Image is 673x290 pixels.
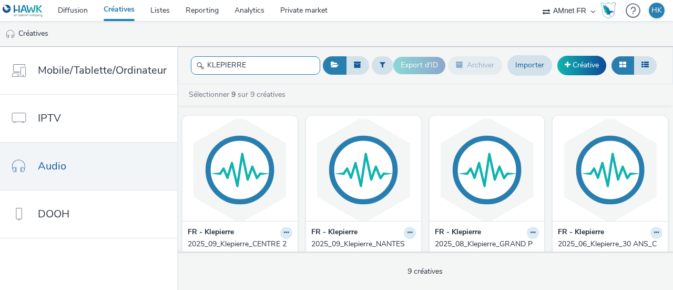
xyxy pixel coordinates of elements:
strong: FR - Klepierre [435,227,481,239]
div: 2025_06_Klepierre_30 ANS_Caen [GEOGRAPHIC_DATA] 2_Spot 2_Mobile,tab_Base_Audio_1x1_1 - $NT$ [558,239,658,271]
button: Grille [611,56,634,74]
img: undefined Logo [3,4,43,17]
strong: FR - Klepierre [558,227,604,239]
strong: FR - Klepierre [188,227,234,239]
a: 2025_09_Klepierre_CENTRE 2 - PRIMARK BTS 1_ _Centre 2 -_Multi-devi_Base_Audio_1x1_1 - $NT$ [188,239,292,271]
img: 2025_06_Klepierre_30 ANS_Caen Mondeville 2_Spot 2_Mobile,tab_Base_Audio_1x1_1 - $NT$ visual [555,118,665,221]
div: 2025_08_Klepierre_GRAND PLACE - PRIMARK BTS 1_ _Grenoble -_Multi-devi_Base_Audio_1x1_1 - $NT$ [435,239,535,271]
img: Hawk Academy [600,2,616,19]
button: Archiver [448,56,502,74]
span: DOOH [38,206,69,222]
strong: FR - Klepierre [311,227,358,239]
span: Audio [38,158,66,174]
a: Importer [507,55,552,75]
img: 2025_08_Klepierre_GRAND PLACE - PRIMARK BTS 1_ _Grenoble -_Multi-devi_Base_Audio_1x1_1 - $NT$ visual [432,118,542,221]
a: 2025_08_Klepierre_GRAND PLACE - PRIMARK BTS 1_ _Grenoble -_Multi-devi_Base_Audio_1x1_1 - $NT$ [435,239,539,271]
div: HK [651,3,662,18]
div: 2025_09_Klepierre_CENTRE 2 - PRIMARK BTS 1_ _Centre 2 -_Multi-devi_Base_Audio_1x1_1 - $NT$ [188,239,288,271]
button: Liste [634,56,657,74]
a: 2025_09_Klepierre_NANTES [PERSON_NAME] PRIMARK 1_Audio_Nantes Bea_Multi-devi_Base_Audio_1x1_1 - $NT$ [311,239,416,271]
button: Export d'ID [393,57,445,74]
input: Rechercher... [191,56,320,75]
div: 2025_09_Klepierre_NANTES [PERSON_NAME] PRIMARK 1_Audio_Nantes Bea_Multi-devi_Base_Audio_1x1_1 - $NT$ [311,239,412,271]
span: IPTV [38,111,61,126]
img: 2025_09_Klepierre_CENTRE 2 - PRIMARK BTS 1_ _Centre 2 -_Multi-devi_Base_Audio_1x1_1 - $NT$ visual [185,118,295,221]
span: Mobile/Tablette/Ordinateur [38,63,167,78]
a: Sélectionner sur 9 créatives [188,89,290,99]
a: Créative [557,56,606,75]
img: audio [5,29,16,39]
a: Hawk Academy [600,2,620,19]
span: 9 créatives [407,266,443,276]
strong: 9 [231,89,236,99]
a: 2025_06_Klepierre_30 ANS_Caen [GEOGRAPHIC_DATA] 2_Spot 2_Mobile,tab_Base_Audio_1x1_1 - $NT$ [558,239,662,271]
img: 2025_09_Klepierre_NANTES BEAULIEU - RENFORT PRIMARK 1_Audio_Nantes Bea_Multi-devi_Base_Audio_1x1_... [309,118,419,221]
